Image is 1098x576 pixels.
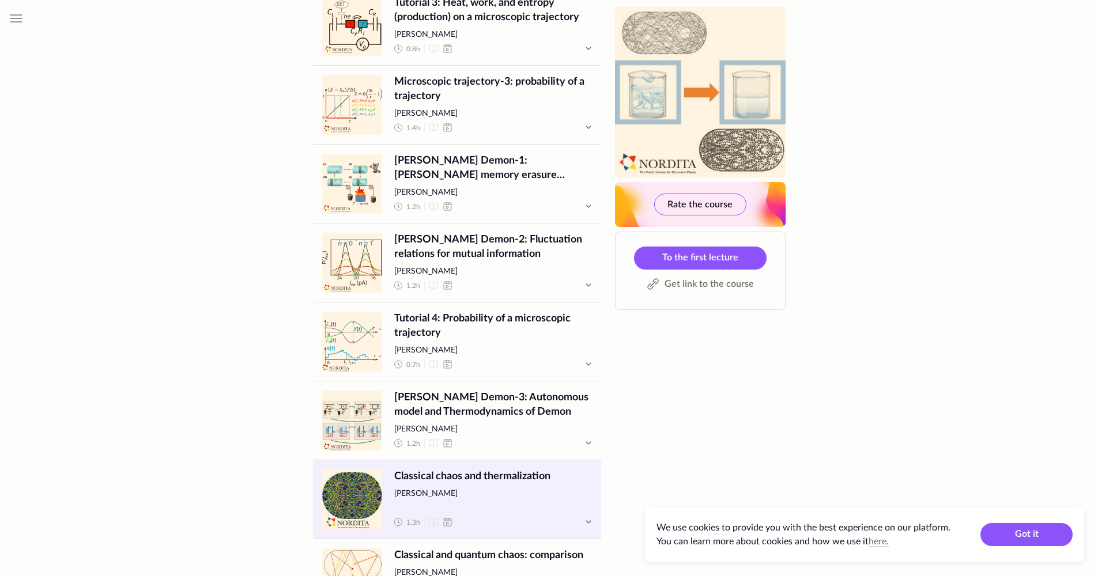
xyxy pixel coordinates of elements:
a: undefined[PERSON_NAME] Demon-3: Autonomous model and Thermodynamics of Demon[PERSON_NAME] 1.2h [313,381,601,460]
span: 1.2 h [406,439,420,449]
span: 0.7 h [406,360,420,370]
button: Rate the course [654,194,746,215]
span: Classical chaos and thermalization [394,469,592,484]
span: We use cookies to provide you with the best experience on our platform. You can learn more about ... [656,523,950,546]
a: undefined[PERSON_NAME] Demon-1: [PERSON_NAME] memory erasure principle[PERSON_NAME] 1.2h [313,145,601,223]
a: here. [869,537,889,546]
span: [PERSON_NAME] [394,488,592,500]
span: [PERSON_NAME] [394,345,592,357]
a: undefinedTutorial 4: Probability of a microscopic trajectory[PERSON_NAME] 0.7h [313,302,601,381]
button: Get link to the course [634,274,767,295]
button: Got it [980,523,1073,546]
span: 1.2 h [406,281,420,291]
span: To the first lecture [662,253,738,262]
span: [PERSON_NAME] [394,424,592,435]
span: Microscopic trajectory-3: probability of a trajectory [394,75,592,104]
span: 0.8 h [406,44,420,54]
span: Classical and quantum chaos: comparison [394,548,592,563]
span: [PERSON_NAME] [394,108,592,120]
span: [PERSON_NAME] [394,266,592,278]
span: 1.2 h [406,202,420,212]
span: 1.4 h [406,123,420,133]
a: undefinedMicroscopic trajectory-3: probability of a trajectory[PERSON_NAME] 1.4h [313,66,601,144]
span: Get link to the course [665,277,754,291]
a: undefinedClassical chaos and thermalization[PERSON_NAME] 1.3h [313,460,601,539]
span: [PERSON_NAME] [394,187,592,199]
a: To the first lecture [634,247,767,270]
span: [PERSON_NAME] Demon-2: Fluctuation relations for mutual information [394,233,592,262]
span: [PERSON_NAME] [394,29,592,41]
span: [PERSON_NAME] Demon-1: [PERSON_NAME] memory erasure principle [394,154,592,183]
span: [PERSON_NAME] Demon-3: Autonomous model and Thermodynamics of Demon [394,391,592,419]
span: Tutorial 4: Probability of a microscopic trajectory [394,312,592,340]
span: 1.3 h [406,518,420,528]
a: undefined[PERSON_NAME] Demon-2: Fluctuation relations for mutual information[PERSON_NAME] 1.2h [313,223,601,302]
